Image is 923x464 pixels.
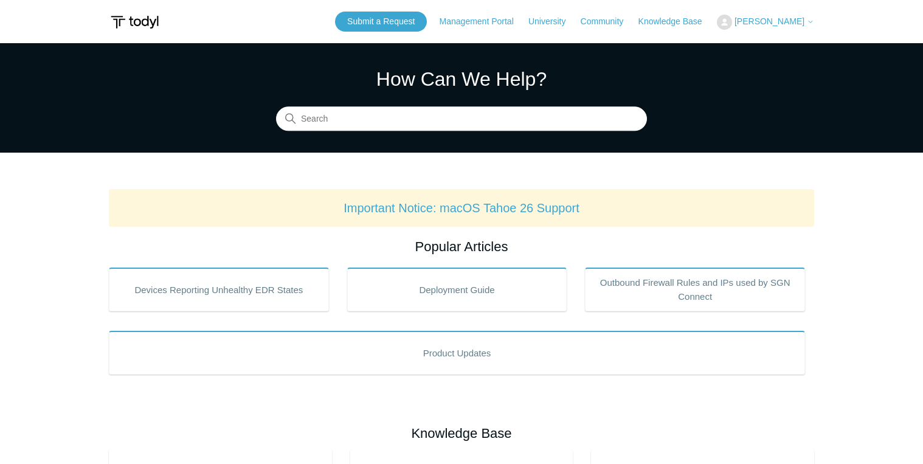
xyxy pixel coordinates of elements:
[276,107,647,131] input: Search
[528,15,578,28] a: University
[109,331,805,375] a: Product Updates
[344,201,579,215] a: Important Notice: macOS Tahoe 26 Support
[717,15,814,30] button: [PERSON_NAME]
[109,423,814,443] h2: Knowledge Base
[585,268,805,311] a: Outbound Firewall Rules and IPs used by SGN Connect
[638,15,714,28] a: Knowledge Base
[735,16,804,26] span: [PERSON_NAME]
[581,15,636,28] a: Community
[109,237,814,257] h2: Popular Articles
[109,268,329,311] a: Devices Reporting Unhealthy EDR States
[335,12,427,32] a: Submit a Request
[347,268,567,311] a: Deployment Guide
[109,11,161,33] img: Todyl Support Center Help Center home page
[276,64,647,94] h1: How Can We Help?
[440,15,526,28] a: Management Portal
